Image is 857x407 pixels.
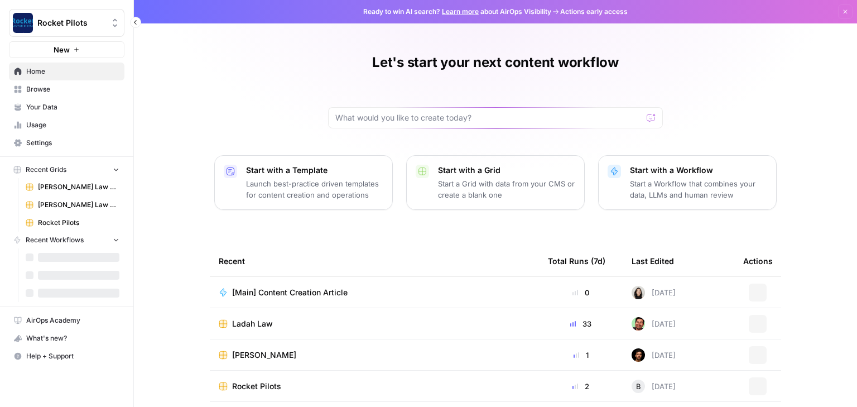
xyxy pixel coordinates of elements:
[26,84,119,94] span: Browse
[246,165,383,176] p: Start with a Template
[37,17,105,28] span: Rocket Pilots
[548,349,614,361] div: 1
[363,7,551,17] span: Ready to win AI search? about AirOps Visibility
[9,347,124,365] button: Help + Support
[442,7,479,16] a: Learn more
[636,381,641,392] span: B
[9,330,124,347] div: What's new?
[219,246,530,276] div: Recent
[9,63,124,80] a: Home
[214,155,393,210] button: Start with a TemplateLaunch best-practice driven templates for content creation and operations
[38,218,119,228] span: Rocket Pilots
[26,315,119,325] span: AirOps Academy
[598,155,777,210] button: Start with a WorkflowStart a Workflow that combines your data, LLMs and human review
[21,214,124,232] a: Rocket Pilots
[632,246,674,276] div: Last Edited
[54,44,70,55] span: New
[9,41,124,58] button: New
[632,317,676,331] div: [DATE]
[9,329,124,347] button: What's new?
[38,182,119,192] span: [PERSON_NAME] Law Firm
[9,9,124,37] button: Workspace: Rocket Pilots
[26,138,119,148] span: Settings
[246,178,383,200] p: Launch best-practice driven templates for content creation and operations
[232,287,348,298] span: [Main] Content Creation Article
[26,66,119,76] span: Home
[632,380,676,393] div: [DATE]
[219,349,530,361] a: [PERSON_NAME]
[406,155,585,210] button: Start with a GridStart a Grid with data from your CMS or create a blank one
[9,98,124,116] a: Your Data
[9,80,124,98] a: Browse
[548,246,605,276] div: Total Runs (7d)
[630,178,767,200] p: Start a Workflow that combines your data, LLMs and human review
[26,165,66,175] span: Recent Grids
[743,246,773,276] div: Actions
[560,7,628,17] span: Actions early access
[9,232,124,248] button: Recent Workflows
[219,287,530,298] a: [Main] Content Creation Article
[632,286,645,299] img: t5ef5oef8zpw1w4g2xghobes91mw
[548,318,614,329] div: 33
[372,54,619,71] h1: Let's start your next content workflow
[232,381,281,392] span: Rocket Pilots
[548,381,614,392] div: 2
[632,317,645,331] img: d1tj6q4qn00rgj0pg6jtyq0i5owx
[9,116,124,134] a: Usage
[26,351,119,361] span: Help + Support
[219,381,530,392] a: Rocket Pilots
[232,349,296,361] span: [PERSON_NAME]
[9,312,124,329] a: AirOps Academy
[438,165,575,176] p: Start with a Grid
[632,348,676,362] div: [DATE]
[13,13,33,33] img: Rocket Pilots Logo
[630,165,767,176] p: Start with a Workflow
[9,161,124,178] button: Recent Grids
[21,196,124,214] a: [PERSON_NAME] Law Firm (Copy)
[26,102,119,112] span: Your Data
[632,348,645,362] img: wt756mygx0n7rybn42vblmh42phm
[219,318,530,329] a: Ladah Law
[548,287,614,298] div: 0
[9,134,124,152] a: Settings
[26,235,84,245] span: Recent Workflows
[438,178,575,200] p: Start a Grid with data from your CMS or create a blank one
[38,200,119,210] span: [PERSON_NAME] Law Firm (Copy)
[232,318,273,329] span: Ladah Law
[335,112,642,123] input: What would you like to create today?
[26,120,119,130] span: Usage
[632,286,676,299] div: [DATE]
[21,178,124,196] a: [PERSON_NAME] Law Firm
